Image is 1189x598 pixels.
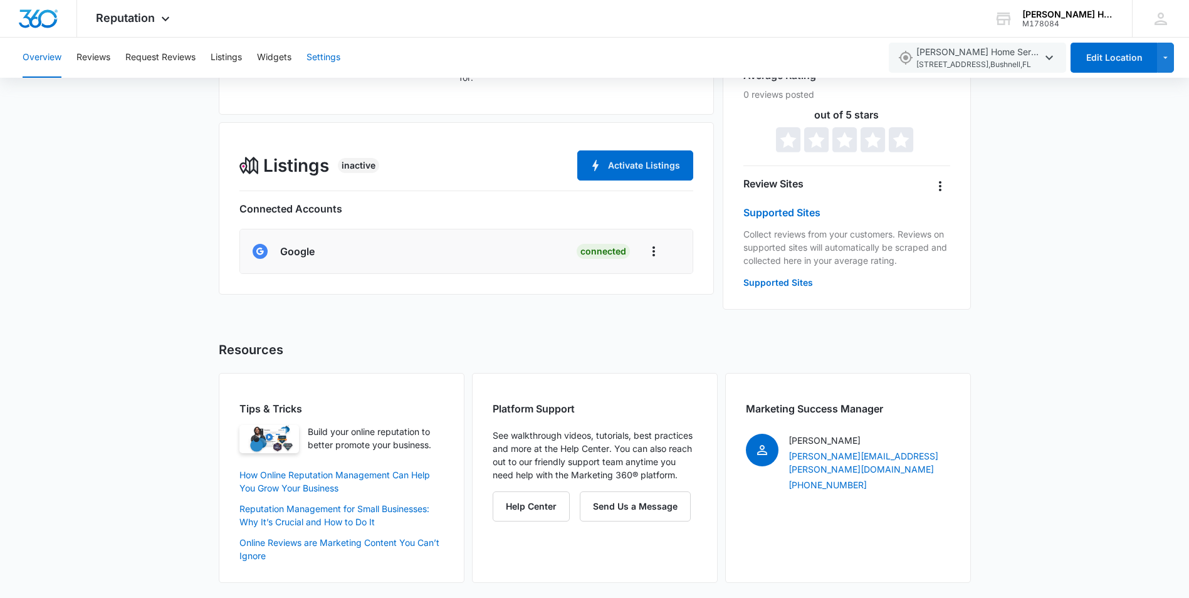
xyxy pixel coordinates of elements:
button: Settings [306,38,340,78]
a: Send Us a Message [580,501,691,511]
h6: Connected Accounts [239,201,694,216]
span: Listings [263,152,329,179]
button: [PERSON_NAME] Home Services[STREET_ADDRESS],Bushnell,FL [889,43,1066,73]
p: Collect reviews from your customers. Reviews on supported sites will automatically be scraped and... [743,228,950,267]
span: [PERSON_NAME] Home Services [916,45,1042,71]
span: [STREET_ADDRESS] , Bushnell , FL [916,59,1042,71]
p: Tips & Tricks [239,401,444,416]
img: Reputation Overview [239,425,299,454]
button: Overview [23,38,61,78]
button: Request Reviews [125,38,196,78]
p: [PERSON_NAME] [788,434,950,447]
div: Inactive [338,158,379,173]
div: Connected [577,244,630,259]
p: Build your online reputation to better promote your business. [308,425,444,454]
span: Reputation [96,11,155,24]
h3: Resources [219,342,283,358]
a: Help Center [493,501,580,511]
a: Reputation Management for Small Businesses: Why It’s Crucial and How to Do It [239,503,429,527]
p: See walkthrough videos, tutorials, best practices and more at the Help Center. You can also reach... [493,429,697,481]
p: 0 reviews posted [743,88,950,101]
button: Help Center [493,491,570,522]
p: Marketing Success Manager [746,401,950,416]
div: account name [1022,9,1114,19]
button: Widgets [257,38,291,78]
h4: Review Sites [743,176,804,191]
a: Online Reviews are Marketing Content You Can’t Ignore [239,537,439,561]
a: Supported Sites [743,277,813,288]
a: How Online Reputation Management Can Help You Grow Your Business [239,469,430,493]
a: Supported Sites [743,206,820,219]
button: Listings [211,38,242,78]
button: Reviews [76,38,110,78]
a: [PERSON_NAME][EMAIL_ADDRESS][PERSON_NAME][DOMAIN_NAME] [788,451,938,475]
p: out of 5 stars [743,110,950,120]
p: Platform Support [493,401,697,416]
button: Activate Listings [577,150,693,181]
button: Overflow Menu [930,176,950,196]
div: account id [1022,19,1114,28]
button: Edit Location [1071,43,1157,73]
a: [PHONE_NUMBER] [788,480,867,490]
button: Send Us a Message [580,491,691,522]
h6: Google [280,244,315,259]
button: Actions [637,239,670,263]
